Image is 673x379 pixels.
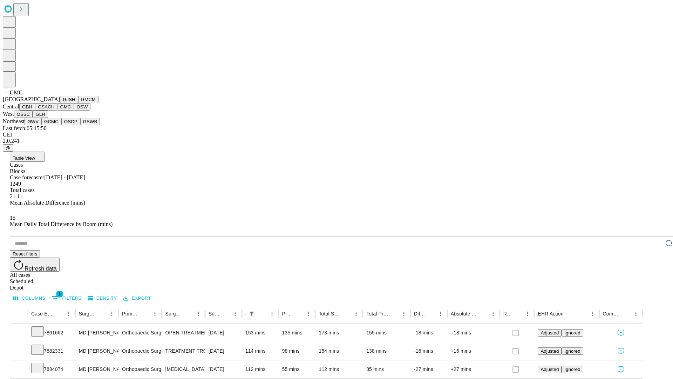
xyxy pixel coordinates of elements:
div: [DATE] [209,324,238,342]
button: Sort [184,309,193,319]
span: Table View [13,155,35,161]
div: [MEDICAL_DATA] SKIN [MEDICAL_DATA] MUSCLE AND BONE [165,360,201,378]
span: Ignored [564,330,580,335]
button: Sort [513,309,523,319]
div: EHR Action [538,311,563,317]
button: Menu [523,309,532,319]
button: GBH [19,103,35,111]
button: Sort [54,309,64,319]
div: 85 mins [366,360,407,378]
button: @ [3,144,13,152]
div: 7882331 [31,342,72,360]
span: Refresh data [25,266,57,272]
div: GEI [3,132,670,138]
button: Menu [150,309,160,319]
span: Northeast [3,118,25,124]
span: Central [3,104,19,109]
span: [DATE] - [DATE] [44,174,85,180]
div: Difference [414,311,425,317]
div: Total Predicted Duration [366,311,388,317]
span: Case forecaster [10,174,44,180]
div: 138 mins [366,342,407,360]
button: Menu [304,309,313,319]
button: Menu [351,309,361,319]
div: Predicted In Room Duration [282,311,293,317]
button: Ignored [562,329,583,337]
button: Select columns [12,293,47,304]
div: OPEN TREATMENT PROXIMAL [MEDICAL_DATA] BICONDYLAR [165,324,201,342]
div: 114 mins [245,342,275,360]
span: Mean Absolute Difference (mins) [10,200,85,206]
button: GJSH [60,96,78,103]
button: OSSC [14,111,33,118]
button: GWV [25,118,41,125]
button: Sort [97,309,107,319]
button: Menu [267,309,277,319]
button: Expand [14,364,24,376]
div: +27 mins [451,360,496,378]
div: 2.0.241 [3,138,670,144]
div: Orthopaedic Surgery [122,360,158,378]
button: OSCP [61,118,80,125]
div: [DATE] [209,360,238,378]
div: Orthopaedic Surgery [122,324,158,342]
button: Menu [631,309,641,319]
button: Sort [140,309,150,319]
button: GSACH [35,103,57,111]
div: 153 mins [245,324,275,342]
span: Adjusted [541,330,559,335]
button: Menu [588,309,598,319]
span: 21.11 [10,193,22,199]
button: Sort [294,309,304,319]
div: 112 mins [319,360,359,378]
div: 98 mins [282,342,312,360]
button: OSW [74,103,91,111]
div: Surgeon Name [79,311,96,317]
div: 135 mins [282,324,312,342]
div: Total Scheduled Duration [319,311,341,317]
button: GSWB [80,118,100,125]
button: Sort [220,309,230,319]
div: 173 mins [319,324,359,342]
div: 7861662 [31,324,72,342]
span: Reset filters [13,251,37,257]
span: Ignored [564,367,580,372]
button: Sort [621,309,631,319]
span: [GEOGRAPHIC_DATA] [3,96,60,102]
button: Adjusted [538,329,562,337]
button: Sort [341,309,351,319]
button: Menu [436,309,446,319]
div: MD [PERSON_NAME] [PERSON_NAME] [79,342,115,360]
div: -16 mins [414,342,444,360]
button: Ignored [562,347,583,355]
span: West [3,111,14,117]
span: 1 [56,291,63,298]
div: TREATMENT TROCHANTERIC [MEDICAL_DATA] FRACTURE INTERMEDULLARY ROD [165,342,201,360]
div: Case Epic Id [31,311,53,317]
div: Surgery Name [165,311,183,317]
span: Last fetch: 05:15:50 [3,125,47,131]
button: GLH [33,111,48,118]
button: Density [86,293,119,304]
div: Comments [603,311,620,317]
button: Ignored [562,366,583,373]
button: Menu [488,309,498,319]
div: Primary Service [122,311,140,317]
div: +16 mins [451,342,496,360]
button: Adjusted [538,366,562,373]
button: Adjusted [538,347,562,355]
span: Adjusted [541,348,559,354]
div: 155 mins [366,324,407,342]
span: 1249 [10,181,21,187]
button: Menu [230,309,240,319]
button: Sort [257,309,267,319]
span: GMC [10,89,22,95]
div: Resolved in EHR [503,311,512,317]
div: [DATE] [209,342,238,360]
button: Refresh data [10,258,60,272]
button: Reset filters [10,250,40,258]
button: GCMC [41,118,61,125]
div: 154 mins [319,342,359,360]
div: -27 mins [414,360,444,378]
div: MD [PERSON_NAME] [PERSON_NAME] [79,360,115,378]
